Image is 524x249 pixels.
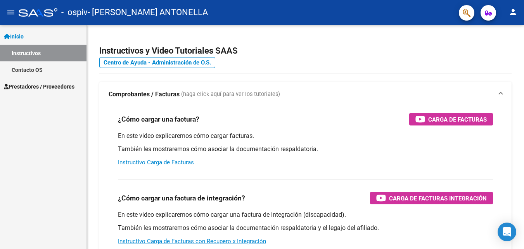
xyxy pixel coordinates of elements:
[61,4,88,21] span: - ospiv
[498,223,516,241] div: Open Intercom Messenger
[99,44,512,58] h2: Instructivos y Video Tutoriales SAAS
[118,224,493,232] p: También les mostraremos cómo asociar la documentación respaldatoria y el legajo del afiliado.
[118,211,493,219] p: En este video explicaremos cómo cargar una factura de integración (discapacidad).
[118,238,266,245] a: Instructivo Carga de Facturas con Recupero x Integración
[99,57,215,68] a: Centro de Ayuda - Administración de O.S.
[508,7,518,17] mat-icon: person
[370,192,493,204] button: Carga de Facturas Integración
[4,82,74,91] span: Prestadores / Proveedores
[389,193,487,203] span: Carga de Facturas Integración
[99,82,512,107] mat-expansion-panel-header: Comprobantes / Facturas (haga click aquí para ver los tutoriales)
[118,132,493,140] p: En este video explicaremos cómo cargar facturas.
[409,113,493,125] button: Carga de Facturas
[88,4,208,21] span: - [PERSON_NAME] ANTONELLA
[4,32,24,41] span: Inicio
[428,115,487,124] span: Carga de Facturas
[118,145,493,153] p: También les mostraremos cómo asociar la documentación respaldatoria.
[118,114,199,125] h3: ¿Cómo cargar una factura?
[181,90,280,99] span: (haga click aquí para ver los tutoriales)
[109,90,180,99] strong: Comprobantes / Facturas
[6,7,16,17] mat-icon: menu
[118,193,245,204] h3: ¿Cómo cargar una factura de integración?
[118,159,194,166] a: Instructivo Carga de Facturas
